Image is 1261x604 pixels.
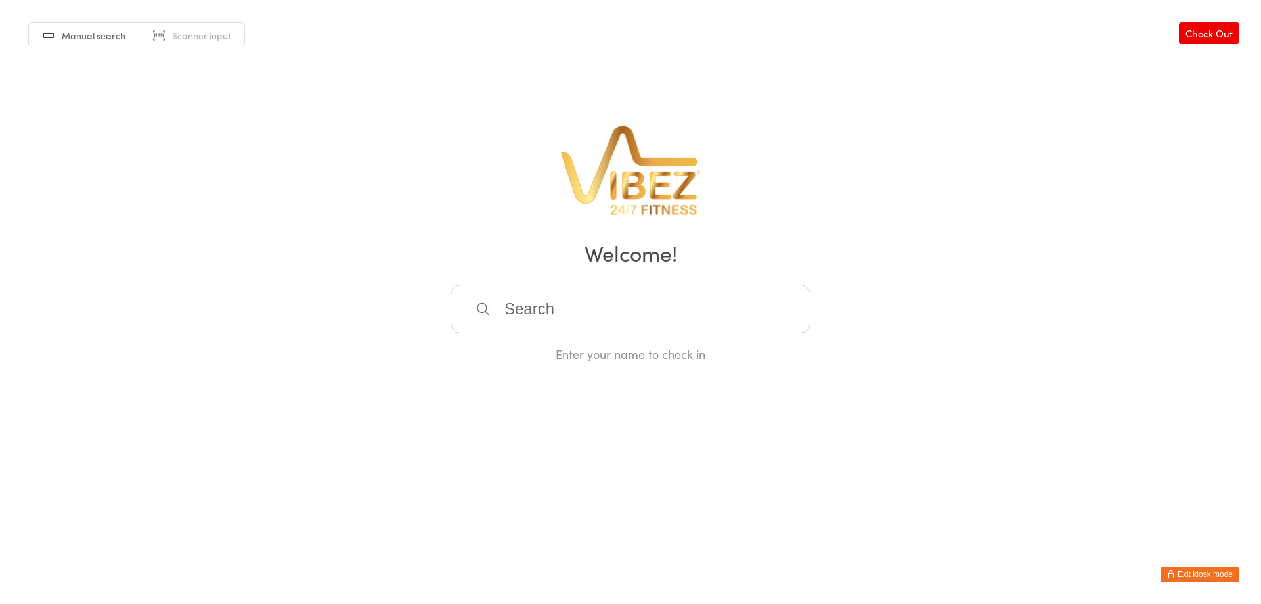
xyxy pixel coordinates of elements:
[1179,22,1239,44] a: Check Out
[451,346,810,362] div: Enter your name to check in
[556,121,705,220] img: VibeZ 24/7 Fitness
[172,29,231,42] span: Scanner input
[451,285,810,333] input: Search
[62,29,125,42] span: Manual search
[1161,567,1239,582] button: Exit kiosk mode
[13,238,1248,267] h2: Welcome!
